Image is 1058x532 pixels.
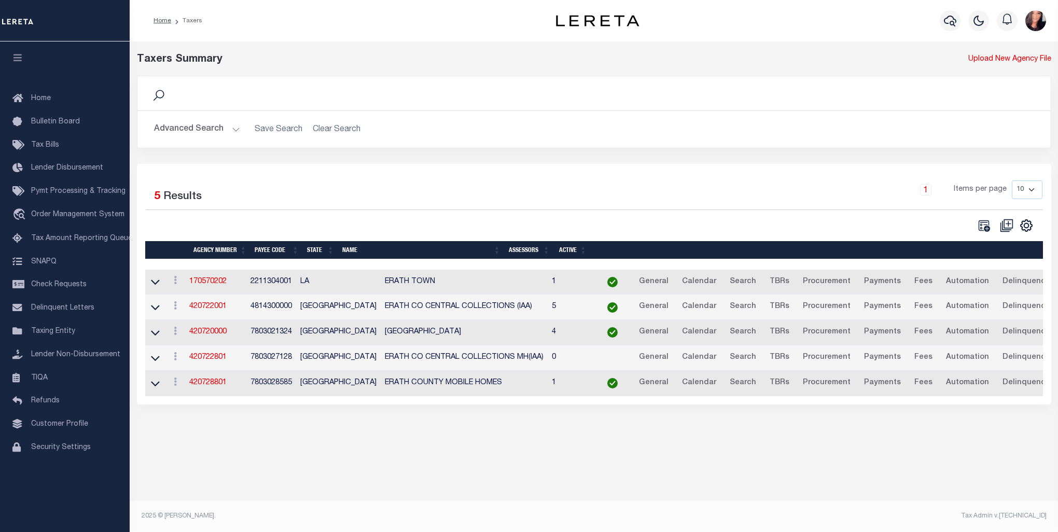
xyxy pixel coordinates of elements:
a: TBRs [765,375,794,391]
span: Taxing Entity [31,328,75,335]
td: 4814300000 [246,295,296,320]
td: [GEOGRAPHIC_DATA] [296,371,381,396]
td: 4 [548,320,595,345]
span: Tax Bills [31,142,59,149]
a: Fees [910,349,937,366]
div: Tax Admin v.[TECHNICAL_ID] [602,511,1047,521]
th: Assessors: activate to sort column ascending [505,241,554,259]
td: 5 [548,295,595,320]
img: check-icon-green.svg [607,302,618,313]
a: 1 [920,184,931,195]
span: TIQA [31,374,48,381]
a: 420722001 [189,303,227,310]
a: Procurement [798,274,855,290]
td: ERATH CO CENTRAL COLLECTIONS MH(IAA) [381,345,548,371]
i: travel_explore [12,208,29,222]
span: Order Management System [31,211,124,218]
img: check-icon-green.svg [607,277,618,287]
a: Upload New Agency File [968,54,1051,65]
span: SNAPQ [31,258,57,265]
div: 2025 © [PERSON_NAME]. [134,511,594,521]
a: Search [725,274,761,290]
a: TBRs [765,349,794,366]
span: Refunds [31,397,60,404]
span: Security Settings [31,444,91,451]
th: Agency Number: activate to sort column ascending [189,241,250,259]
span: Bulletin Board [31,118,80,125]
img: check-icon-green.svg [607,327,618,338]
td: 7803021324 [246,320,296,345]
span: Delinquent Letters [31,304,94,312]
a: Procurement [798,299,855,315]
button: Advanced Search [154,119,240,139]
label: Results [163,189,202,205]
a: Fees [910,274,937,290]
img: check-icon-green.svg [607,378,618,388]
a: Home [154,18,171,24]
a: Automation [941,324,994,341]
span: Customer Profile [31,421,88,428]
a: General [634,324,673,341]
a: General [634,274,673,290]
a: Calendar [677,274,721,290]
td: 0 [548,345,595,371]
td: 2211304001 [246,270,296,295]
a: Delinquency [998,375,1054,391]
a: 420720000 [189,328,227,335]
li: Taxers [171,16,202,25]
td: ERATH CO CENTRAL COLLECTIONS (IAA) [381,295,548,320]
a: Payments [859,274,906,290]
a: Calendar [677,349,721,366]
a: Delinquency [998,274,1054,290]
a: 420722801 [189,354,227,361]
span: Check Requests [31,281,87,288]
td: 1 [548,270,595,295]
td: [GEOGRAPHIC_DATA] [381,320,548,345]
a: Fees [910,375,937,391]
td: ERATH TOWN [381,270,548,295]
td: 7803027128 [246,345,296,371]
a: Payments [859,349,906,366]
td: LA [296,270,381,295]
th: Name: activate to sort column ascending [338,241,505,259]
a: 170570202 [189,278,227,285]
a: Payments [859,375,906,391]
span: Pymt Processing & Tracking [31,188,126,195]
a: Delinquency [998,324,1054,341]
a: Procurement [798,375,855,391]
a: General [634,349,673,366]
a: Automation [941,375,994,391]
th: State: activate to sort column ascending [303,241,338,259]
a: Calendar [677,324,721,341]
a: Fees [910,324,937,341]
a: Delinquency [998,299,1054,315]
a: Procurement [798,349,855,366]
span: Lender Disbursement [31,164,103,172]
td: 7803028585 [246,371,296,396]
a: Automation [941,274,994,290]
a: Search [725,349,761,366]
td: [GEOGRAPHIC_DATA] [296,320,381,345]
a: Automation [941,349,994,366]
a: Automation [941,299,994,315]
span: Home [31,95,51,102]
a: General [634,299,673,315]
a: Procurement [798,324,855,341]
th: &nbsp; [591,241,1054,259]
th: Active: activate to sort column ascending [554,241,591,259]
a: TBRs [765,274,794,290]
span: 5 [154,191,160,202]
a: Search [725,299,761,315]
a: TBRs [765,324,794,341]
span: Lender Non-Disbursement [31,351,120,358]
th: Payee Code: activate to sort column ascending [250,241,303,259]
td: 1 [548,371,595,396]
td: [GEOGRAPHIC_DATA] [296,345,381,371]
a: Delinquency [998,349,1054,366]
a: Search [725,324,761,341]
span: Items per page [954,184,1007,195]
img: logo-dark.svg [556,15,639,26]
a: Calendar [677,375,721,391]
a: TBRs [765,299,794,315]
a: General [634,375,673,391]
